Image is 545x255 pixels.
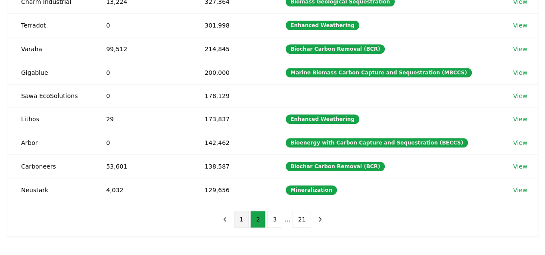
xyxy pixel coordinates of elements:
td: Arbor [7,131,92,154]
a: View [513,92,527,100]
td: 301,998 [191,13,272,37]
div: Bioenergy with Carbon Capture and Sequestration (BECCS) [286,138,468,147]
td: Carboneers [7,154,92,178]
button: 3 [267,211,282,228]
td: 0 [92,84,191,107]
td: Varaha [7,37,92,61]
a: View [513,186,527,194]
a: View [513,138,527,147]
td: Lithos [7,107,92,131]
a: View [513,68,527,77]
button: 2 [250,211,265,228]
td: Neustark [7,178,92,202]
div: Biochar Carbon Removal (BCR) [286,44,385,54]
td: 0 [92,13,191,37]
div: Marine Biomass Carbon Capture and Sequestration (MBCCS) [286,68,472,77]
button: 21 [293,211,311,228]
a: View [513,162,527,171]
div: Enhanced Weathering [286,114,359,124]
td: 29 [92,107,191,131]
button: 1 [234,211,249,228]
td: Gigablue [7,61,92,84]
div: Mineralization [286,185,337,195]
td: 173,837 [191,107,272,131]
a: View [513,21,527,30]
a: View [513,45,527,53]
td: Terradot [7,13,92,37]
div: Biochar Carbon Removal (BCR) [286,162,385,171]
td: 129,656 [191,178,272,202]
td: Sawa EcoSolutions [7,84,92,107]
td: 4,032 [92,178,191,202]
td: 138,587 [191,154,272,178]
td: 99,512 [92,37,191,61]
td: 214,845 [191,37,272,61]
td: 0 [92,61,191,84]
td: 142,462 [191,131,272,154]
td: 0 [92,131,191,154]
td: 200,000 [191,61,272,84]
div: Enhanced Weathering [286,21,359,30]
li: ... [284,214,290,224]
td: 53,601 [92,154,191,178]
button: next page [313,211,327,228]
td: 178,129 [191,84,272,107]
a: View [513,115,527,123]
button: previous page [218,211,232,228]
